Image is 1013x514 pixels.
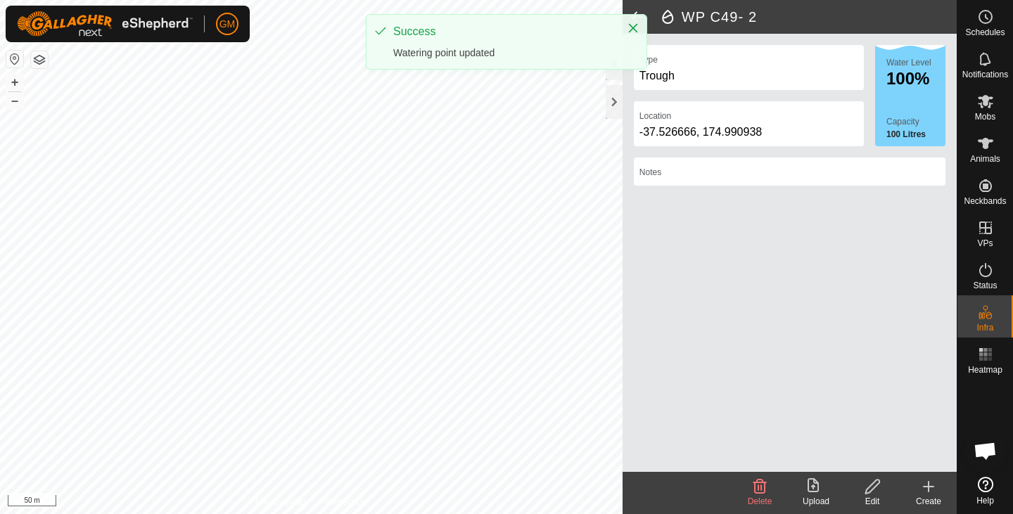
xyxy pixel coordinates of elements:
span: Delete [748,496,772,506]
span: Schedules [965,28,1005,37]
span: Mobs [975,113,995,121]
span: Animals [970,155,1000,163]
div: Trough [639,68,858,84]
span: Infra [976,323,993,332]
span: Heatmap [968,366,1002,374]
button: Map Layers [31,51,48,68]
span: Status [973,281,997,290]
a: Open chat [964,430,1007,472]
a: Privacy Policy [255,496,308,508]
button: + [6,74,23,91]
label: Water Level [886,58,931,68]
span: GM [219,17,236,32]
div: Success [393,23,613,40]
a: Contact Us [325,496,367,508]
label: Type [639,53,658,66]
div: Create [900,495,957,508]
span: VPs [977,239,993,248]
label: 100 Litres [886,128,945,141]
span: Help [976,496,994,505]
button: Close [623,18,643,38]
div: -37.526666, 174.990938 [639,124,858,141]
label: Notes [639,166,661,179]
a: Help [957,471,1013,510]
div: Watering point updated [393,46,613,60]
button: Reset Map [6,51,23,68]
div: 100% [886,70,945,87]
label: Capacity [886,115,945,128]
button: – [6,92,23,109]
h2: WP C49- 2 [659,8,957,25]
span: Notifications [962,70,1008,79]
img: Gallagher Logo [17,11,193,37]
label: Location [639,110,671,122]
div: Edit [844,495,900,508]
div: Upload [788,495,844,508]
span: Neckbands [964,197,1006,205]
